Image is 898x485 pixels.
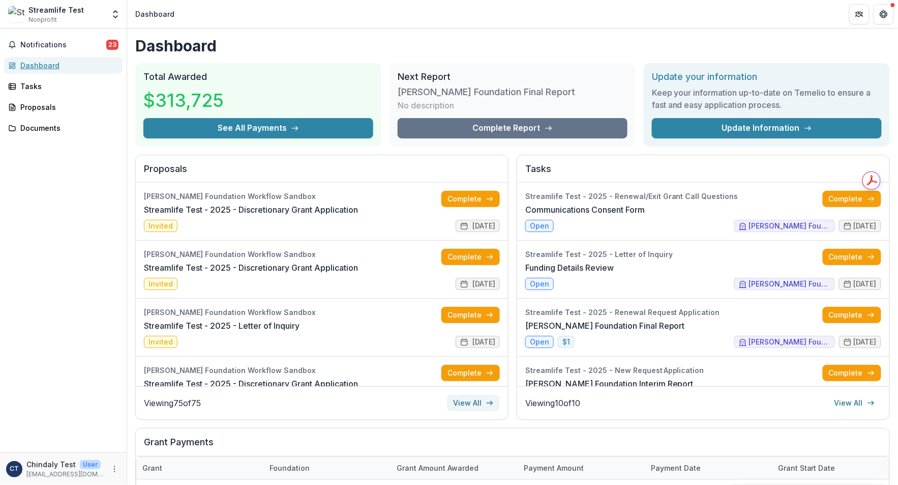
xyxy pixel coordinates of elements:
[525,397,580,409] p: Viewing 10 of 10
[441,191,500,207] a: Complete
[823,365,881,381] a: Complete
[26,470,104,479] p: [EMAIL_ADDRESS][DOMAIN_NAME]
[136,457,263,479] div: Grant
[652,71,882,82] h2: Update your information
[144,397,201,409] p: Viewing 75 of 75
[398,99,454,111] p: No description
[20,41,106,49] span: Notifications
[398,118,627,138] a: Complete Report
[20,102,114,112] div: Proposals
[131,7,178,21] nav: breadcrumb
[106,40,118,50] span: 23
[398,71,627,82] h2: Next Report
[143,71,373,82] h2: Total Awarded
[28,5,84,15] div: Streamlife Test
[518,463,590,473] div: Payment Amount
[447,395,500,411] a: View All
[26,459,76,470] p: Chindaly Test
[441,365,500,381] a: Complete
[391,457,518,479] div: Grant amount awarded
[518,457,645,479] div: Payment Amount
[525,262,614,274] a: Funding Details Review
[80,460,101,469] p: User
[20,81,114,92] div: Tasks
[525,378,694,390] a: [PERSON_NAME] Foundation Interim Report
[4,78,123,95] a: Tasks
[20,60,114,71] div: Dashboard
[645,463,707,473] div: Payment date
[828,395,881,411] a: View All
[525,204,645,216] a: Communications Consent Form
[525,320,685,332] a: [PERSON_NAME] Foundation Final Report
[136,463,168,473] div: Grant
[645,457,772,479] div: Payment date
[143,87,224,114] h3: $313,725
[823,191,881,207] a: Complete
[144,320,300,332] a: Streamlife Test - 2025 - Letter of Inquiry
[823,249,881,265] a: Complete
[652,87,882,111] h3: Keep your information up-to-date on Temelio to ensure a fast and easy application process.
[772,463,842,473] div: Grant start date
[441,249,500,265] a: Complete
[144,262,358,274] a: Streamlife Test - 2025 - Discretionary Grant Application
[8,6,24,22] img: Streamlife Test
[263,457,391,479] div: Foundation
[135,37,890,55] h1: Dashboard
[108,463,121,475] button: More
[144,204,358,216] a: Streamlife Test - 2025 - Discretionary Grant Application
[135,9,174,19] div: Dashboard
[263,463,316,473] div: Foundation
[652,118,882,138] a: Update Information
[4,120,123,136] a: Documents
[525,163,881,183] h2: Tasks
[143,118,373,138] button: See All Payments
[391,463,485,473] div: Grant amount awarded
[144,163,500,183] h2: Proposals
[4,37,123,53] button: Notifications23
[849,4,870,24] button: Partners
[20,123,114,133] div: Documents
[823,307,881,323] a: Complete
[144,437,881,456] h2: Grant Payments
[441,307,500,323] a: Complete
[28,15,57,24] span: Nonprofit
[4,57,123,74] a: Dashboard
[874,4,894,24] button: Get Help
[4,99,123,116] a: Proposals
[144,378,358,390] a: Streamlife Test - 2025 - Discretionary Grant Application
[10,466,19,472] div: Chindaly Test
[398,87,575,98] h3: [PERSON_NAME] Foundation Final Report
[108,4,123,24] button: Open entity switcher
